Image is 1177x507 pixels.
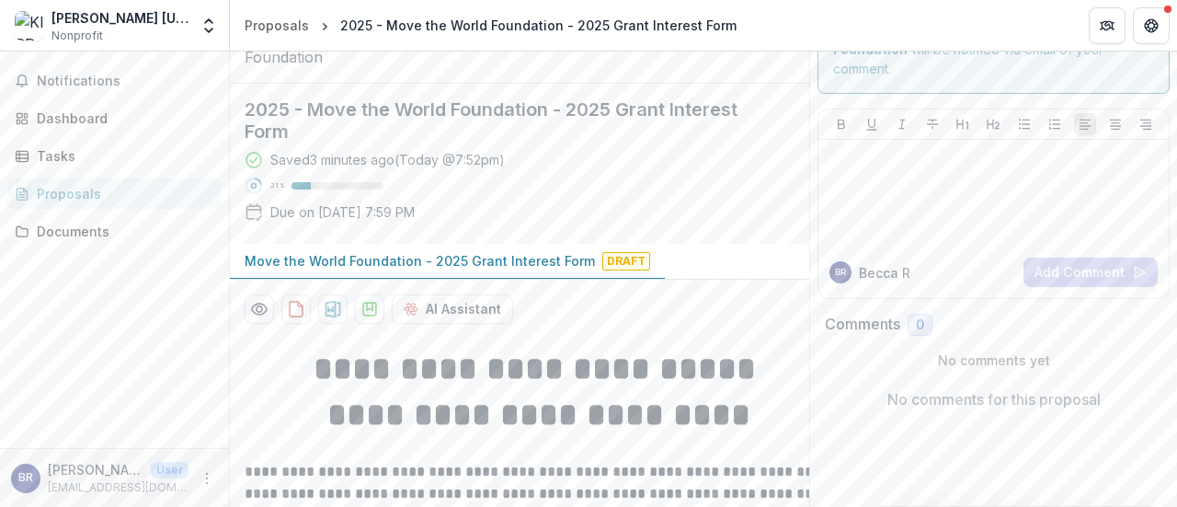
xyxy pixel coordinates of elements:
button: Open entity switcher [196,7,222,44]
div: [PERSON_NAME] [US_STATE] - [GEOGRAPHIC_DATA] [51,8,189,28]
div: 2025 - Move the World Foundation - 2025 Grant Interest Form [340,16,737,35]
h2: 2025 - Move the World Foundation - 2025 Grant Interest Form [245,98,765,143]
div: Documents [37,222,207,241]
button: Ordered List [1044,113,1066,135]
button: More [196,467,218,490]
a: Documents [7,216,222,247]
button: Align Right [1135,113,1157,135]
span: Nonprofit [51,28,103,44]
a: Dashboard [7,103,222,133]
button: Heading 1 [952,113,974,135]
button: Bullet List [1013,113,1035,135]
p: Due on [DATE] 7:59 PM [270,202,415,222]
div: Proposals [245,16,309,35]
button: download-proposal [318,294,348,324]
span: Notifications [37,74,214,89]
button: Get Help [1133,7,1170,44]
button: download-proposal [355,294,384,324]
h2: Comments [825,316,900,333]
div: Saved 3 minutes ago ( Today @ 7:52pm ) [270,150,505,169]
div: Dashboard [37,109,207,128]
button: AI Assistant [392,294,513,324]
img: KIPP Massachusetts - Lynn [15,11,44,40]
button: Italicize [891,113,913,135]
button: Underline [861,113,883,135]
div: Becca Root [835,268,846,277]
button: Align Center [1104,113,1126,135]
p: [EMAIL_ADDRESS][DOMAIN_NAME] [48,479,189,496]
p: Move the World Foundation - 2025 Grant Interest Form [245,251,595,271]
div: Tasks [37,146,207,166]
button: Notifications [7,66,222,96]
span: Draft [602,252,650,271]
p: Becca R [859,263,910,282]
p: No comments for this proposal [887,388,1101,410]
button: download-proposal [281,294,311,324]
nav: breadcrumb [237,12,744,39]
div: Proposals [37,184,207,203]
p: User [151,462,189,478]
button: Add Comment [1023,258,1158,287]
a: Tasks [7,141,222,171]
button: Heading 2 [982,113,1004,135]
p: [PERSON_NAME] [48,460,143,479]
button: Strike [921,113,943,135]
a: Proposals [7,179,222,209]
button: Bold [830,113,852,135]
button: Partners [1089,7,1126,44]
button: Align Left [1074,113,1096,135]
p: 21 % [270,179,284,192]
button: Preview f09f4b05-eff3-467e-90a2-1b66f2199ee7-0.pdf [245,294,274,324]
a: Proposals [237,12,316,39]
p: No comments yet [825,351,1162,370]
span: 0 [916,317,924,333]
div: Becca Root [18,472,33,484]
